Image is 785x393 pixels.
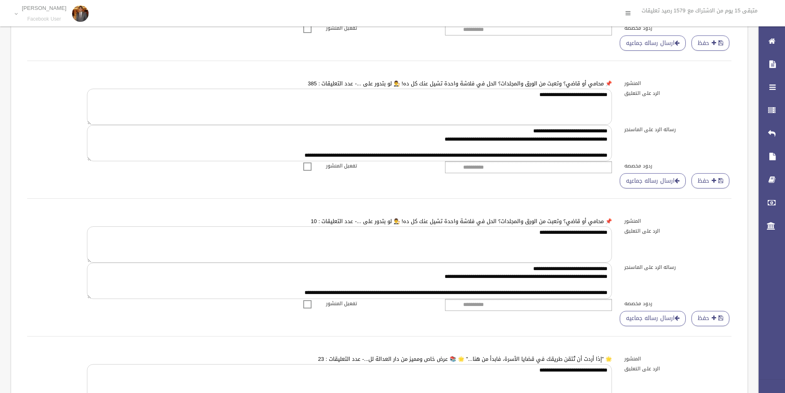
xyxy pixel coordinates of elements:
[620,173,686,188] a: ارسال رساله جماعيه
[620,35,686,51] a: ارسال رساله جماعيه
[22,5,66,11] p: [PERSON_NAME]
[22,16,66,22] small: Facebook User
[618,217,738,226] label: المنشور
[691,311,729,326] button: حفظ
[320,161,439,170] label: تفعيل المنشور
[618,125,738,134] label: رساله الرد على الماسنجر
[691,35,729,51] button: حفظ
[618,79,738,88] label: المنشور
[618,263,738,272] label: رساله الرد على الماسنجر
[618,226,738,235] label: الرد على التعليق
[318,354,612,364] a: 🌟 "إذا أردت أن تُتقن طريقك في قضايا الأسرة، فابدأ من هنا..." 🌟 📚 عرض خاص ومميز من دار العدالة لل....
[618,161,738,170] label: ردود مخصصه
[311,216,612,226] a: 📌 محامي أو قاضي؟ وتعبت من الورق والمجلدات؟ الحل في فلاشة واحدة تشيل عنك كل ده! 👨‍⚖️ لو بتدور على ...
[691,173,729,188] button: حفظ
[618,364,738,373] label: الرد على التعليق
[618,354,738,363] label: المنشور
[618,299,738,308] label: ردود مخصصه
[618,89,738,98] label: الرد على التعليق
[620,311,686,326] a: ارسال رساله جماعيه
[308,78,612,89] a: 📌 محامي أو قاضي؟ وتعبت من الورق والمجلدات؟ الحل في فلاشة واحدة تشيل عنك كل ده! 👨‍⚖️ لو بتدور على ...
[320,299,439,308] label: تفعيل المنشور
